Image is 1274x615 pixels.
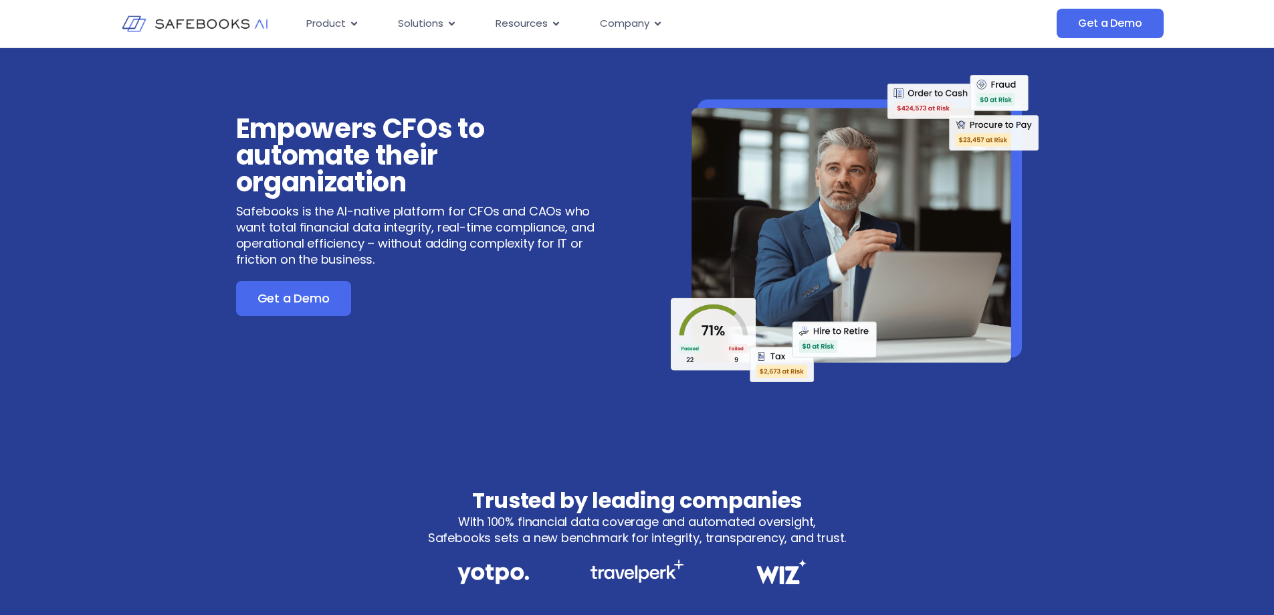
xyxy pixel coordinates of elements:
div: Menu Toggle [296,11,923,37]
span: Get a Demo [1078,17,1142,30]
span: Solutions [398,16,443,31]
img: Safebooks for CFOs 2 [457,559,529,588]
span: Company [600,16,649,31]
img: Safebooks for CFOs 4 [750,559,813,584]
nav: Menu [296,11,923,37]
a: Get a Demo [236,281,351,316]
span: Product [306,16,346,31]
h3: Empowers CFOs to automate their organization [236,115,604,195]
h3: Trusted by leading companies [428,487,847,514]
p: With 100% financial data coverage and automated oversight, Safebooks sets a new benchmark for int... [428,514,847,546]
span: Resources [496,16,548,31]
p: Safebooks is the AI-native platform for CFOs and CAOs who want total financial data integrity, re... [236,203,604,268]
img: Safebooks for CFOs 1 [671,75,1039,383]
a: Get a Demo [1057,9,1163,38]
img: Safebooks for CFOs 3 [590,559,684,583]
span: Get a Demo [257,292,330,305]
